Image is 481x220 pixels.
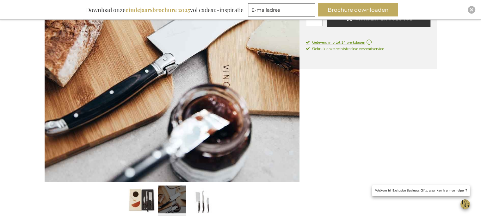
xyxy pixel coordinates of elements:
a: Personalised Gigaro Cheese Knives [158,183,186,218]
a: Gebruik onze rechtstreekse verzendservice [306,45,384,52]
input: E-mailadres [248,3,315,16]
a: Personalised Gigaro Cheese Knives [188,183,216,218]
img: Close [470,8,473,12]
form: marketing offers and promotions [248,3,317,18]
button: Brochure downloaden [318,3,398,16]
div: Close [468,6,475,14]
a: Personalised Gigaro Cheese Knives [128,183,156,218]
a: Geleverd in 5 tot 14 werkdagen [306,40,430,45]
b: eindejaarsbrochure 2025 [126,6,190,14]
span: Gebruik onze rechtstreekse verzendservice [306,46,384,51]
div: Download onze vol cadeau-inspiratie [83,3,246,16]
